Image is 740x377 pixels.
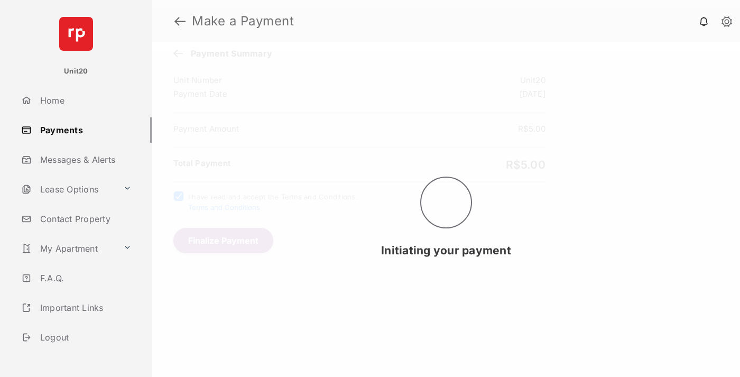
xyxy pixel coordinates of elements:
a: F.A.Q. [17,265,152,291]
img: svg+xml;base64,PHN2ZyB4bWxucz0iaHR0cDovL3d3dy53My5vcmcvMjAwMC9zdmciIHdpZHRoPSI2NCIgaGVpZ2h0PSI2NC... [59,17,93,51]
a: Logout [17,325,152,350]
a: Home [17,88,152,113]
span: Initiating your payment [381,244,511,257]
a: Messages & Alerts [17,147,152,172]
p: Unit20 [64,66,88,77]
a: Contact Property [17,206,152,232]
a: Lease Options [17,177,119,202]
a: Important Links [17,295,136,320]
strong: Make a Payment [192,15,294,27]
a: My Apartment [17,236,119,261]
a: Payments [17,117,152,143]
